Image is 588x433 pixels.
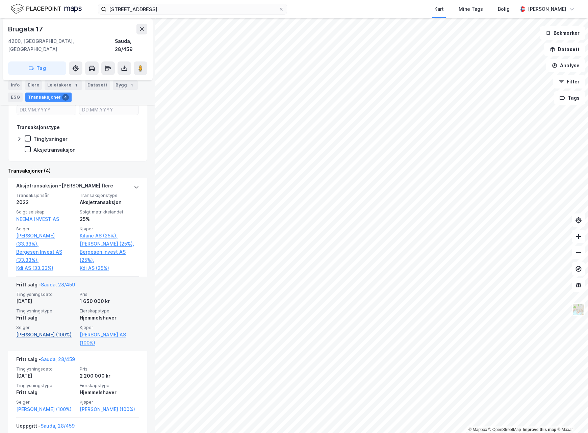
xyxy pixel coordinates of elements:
[16,216,59,222] a: NEEMA INVEST AS
[80,226,139,232] span: Kjøper
[128,82,135,88] div: 1
[434,5,444,13] div: Kart
[80,291,139,297] span: Pris
[80,314,139,322] div: Hjemmelshaver
[8,24,44,34] div: Brugata 17
[16,198,76,206] div: 2022
[73,82,79,88] div: 1
[80,193,139,198] span: Transaksjonstype
[572,303,585,316] img: Z
[16,355,75,366] div: Fritt salg -
[80,248,139,264] a: Bergesen Invest AS (25%),
[80,399,139,405] span: Kjøper
[8,93,23,102] div: ESG
[528,5,566,13] div: [PERSON_NAME]
[16,388,76,397] div: Fritt salg
[544,43,585,56] button: Datasett
[16,366,76,372] span: Tinglysningsdato
[62,94,69,101] div: 4
[554,401,588,433] iframe: Chat Widget
[546,59,585,72] button: Analyse
[8,61,66,75] button: Tag
[115,37,147,53] div: Sauda, 28/459
[17,105,76,115] input: DD.MM.YYYY
[33,147,76,153] div: Aksjetransaksjon
[11,3,82,15] img: logo.f888ab2527a4732fd821a326f86c7f29.svg
[80,325,139,330] span: Kjøper
[468,427,487,432] a: Mapbox
[80,215,139,223] div: 25%
[553,75,585,88] button: Filter
[80,264,139,272] a: Kdi AS (25%)
[80,366,139,372] span: Pris
[80,405,139,413] a: [PERSON_NAME] (100%)
[8,167,147,175] div: Transaksjoner (4)
[459,5,483,13] div: Mine Tags
[16,325,76,330] span: Selger
[16,308,76,314] span: Tinglysningstype
[80,331,139,347] a: [PERSON_NAME] AS (100%)
[80,240,139,248] a: [PERSON_NAME] (25%),
[554,401,588,433] div: Kontrollprogram for chat
[79,105,138,115] input: DD.MM.YYYY
[41,282,75,287] a: Sauda, 28/459
[80,297,139,305] div: 1 650 000 kr
[25,80,42,90] div: Eiere
[45,80,82,90] div: Leietakere
[16,182,113,193] div: Aksjetransaksjon - [PERSON_NAME] flere
[16,331,76,339] a: [PERSON_NAME] (100%)
[16,291,76,297] span: Tinglysningsdato
[33,136,68,142] div: Tinglysninger
[16,383,76,388] span: Tinglysningstype
[16,209,76,215] span: Solgt selskap
[41,423,75,429] a: Sauda, 28/459
[16,226,76,232] span: Selger
[80,372,139,380] div: 2 200 000 kr
[80,388,139,397] div: Hjemmelshaver
[41,356,75,362] a: Sauda, 28/459
[16,232,76,248] a: [PERSON_NAME] (33.33%),
[80,308,139,314] span: Eierskapstype
[16,422,75,433] div: Uoppgitt -
[80,209,139,215] span: Solgt matrikkelandel
[113,80,138,90] div: Bygg
[523,427,556,432] a: Improve this map
[498,5,510,13] div: Bolig
[16,297,76,305] div: [DATE]
[106,4,279,14] input: Søk på adresse, matrikkel, gårdeiere, leietakere eller personer
[16,248,76,264] a: Bergesen Invest AS (33.33%),
[8,80,22,90] div: Info
[8,37,115,53] div: 4200, [GEOGRAPHIC_DATA], [GEOGRAPHIC_DATA]
[16,399,76,405] span: Selger
[16,193,76,198] span: Transaksjonsår
[25,93,72,102] div: Transaksjoner
[488,427,521,432] a: OpenStreetMap
[16,405,76,413] a: [PERSON_NAME] (100%)
[16,314,76,322] div: Fritt salg
[17,123,60,131] div: Transaksjonstype
[16,281,75,291] div: Fritt salg -
[85,80,110,90] div: Datasett
[80,232,139,240] a: Kilane AS (25%),
[80,198,139,206] div: Aksjetransaksjon
[16,264,76,272] a: Kdi AS (33.33%)
[80,383,139,388] span: Eierskapstype
[16,372,76,380] div: [DATE]
[540,26,585,40] button: Bokmerker
[554,91,585,105] button: Tags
